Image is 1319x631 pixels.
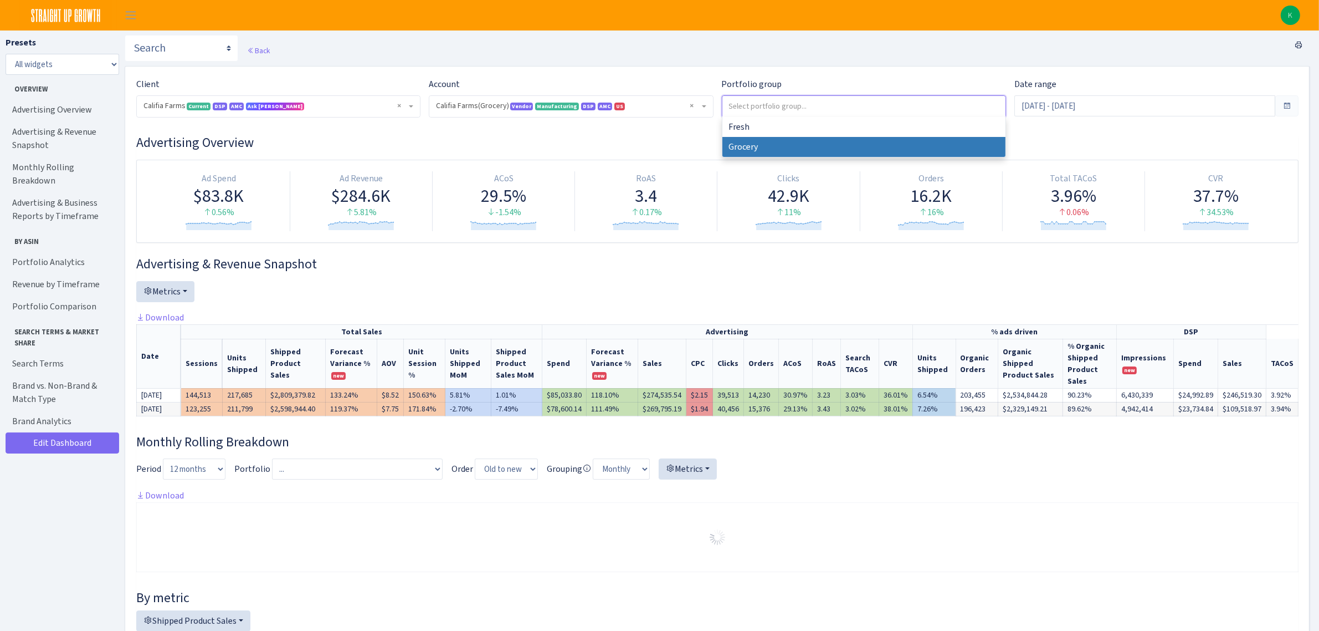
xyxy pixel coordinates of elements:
[686,388,713,402] td: $2.15
[865,172,998,185] div: Orders
[136,590,1299,606] h4: By metric
[638,388,686,402] td: $274,535.54
[998,402,1063,416] td: $2,329,149.21
[879,402,912,416] td: 38.01%
[143,100,407,111] span: Califia Farms <span class="badge badge-success">Current</span><span class="badge badge-primary">D...
[1281,6,1300,25] a: K
[136,312,184,323] a: Download
[722,206,855,219] div: 11%
[377,388,404,402] td: $8.52
[722,172,855,185] div: Clicks
[1281,6,1300,25] img: Kevin Mitchell
[709,528,726,546] img: Preloader
[152,172,285,185] div: Ad Spend
[614,103,625,110] span: US
[223,388,266,402] td: 217,685
[998,339,1063,388] th: Organic Shipped Product Sales
[841,339,879,388] th: Search TACoS
[331,372,346,380] span: new
[713,388,744,402] td: 39,513
[326,388,377,402] td: 133.24%
[295,172,428,185] div: Ad Revenue
[998,388,1063,402] td: $2,534,844.28
[6,251,116,273] a: Portfolio Analytics
[429,78,460,91] label: Account
[152,185,285,206] div: $83.8K
[713,402,744,416] td: 40,456
[6,410,116,432] a: Brand Analytics
[1122,367,1137,374] span: new
[248,103,302,110] span: Ask [PERSON_NAME]
[246,103,304,110] span: Ask [PERSON_NAME]
[326,402,377,416] td: 119.37%
[1117,402,1174,416] td: 4,942,414
[223,402,266,416] td: 211,799
[713,339,744,388] th: Clicks
[686,339,713,388] th: CPC
[1173,402,1218,416] td: $23,734.84
[136,281,194,302] button: Metrics
[1117,339,1174,388] th: Impressions
[136,256,1299,272] h3: Widget #2
[587,402,638,416] td: 111.49%
[326,339,377,388] th: Shipped Product Sales Forecast Variance %
[437,172,570,185] div: ACoS
[6,322,116,348] span: Search Terms & Market Share
[542,402,587,416] td: $78,600.14
[722,185,855,206] div: 42.9K
[265,402,326,416] td: $2,598,944.40
[587,388,638,402] td: 118.10%
[879,388,912,402] td: 36.01%
[912,339,956,388] th: Units Shipped
[956,339,998,388] th: Organic Orders
[1149,206,1282,219] div: 34.53%
[638,402,686,416] td: $269,795.19
[813,388,841,402] td: 3.23
[1007,172,1140,185] div: Total TACoS
[587,339,638,388] th: Spend Forecast Variance %
[213,103,227,110] span: DSP
[437,206,570,219] div: -1.54%
[879,339,912,388] th: CVR
[6,273,116,296] a: Revenue by Timeframe
[6,232,116,247] span: By ASIN
[437,185,570,206] div: 29.5%
[579,206,712,219] div: 0.17%
[1149,185,1282,206] div: 37.7%
[6,375,116,410] a: Brand vs. Non-Brand & Match Type
[6,121,116,156] a: Advertising & Revenue Snapshot
[6,192,116,227] a: Advertising & Business Reports by Timeframe
[117,6,145,24] button: Toggle navigation
[181,402,223,416] td: 123,255
[247,45,270,55] a: Back
[377,402,404,416] td: $7.75
[445,388,491,402] td: 5.81%
[956,388,998,402] td: 203,455
[6,353,116,375] a: Search Terms
[865,206,998,219] div: 16%
[1173,339,1218,388] th: Spend
[744,388,779,402] td: 14,230
[181,388,223,402] td: 144,513
[535,103,579,110] span: Manufacturing
[1173,388,1218,402] td: $24,992.89
[841,402,879,416] td: 3.02%
[1063,402,1117,416] td: 89.62%
[451,462,473,476] label: Order
[1117,388,1174,402] td: 6,430,339
[445,339,491,388] th: Units Shipped MoM
[137,324,181,388] th: Date
[542,388,587,402] td: $85,033.80
[510,103,533,110] span: Vendor
[813,402,841,416] td: 3.43
[722,137,1005,157] li: Grocery
[1218,339,1266,388] th: Sales
[6,36,36,49] label: Presets
[722,96,1005,116] input: Select portfolio group...
[686,402,713,416] td: $1.94
[429,96,712,117] span: Califia Farms(Grocery) <span class="badge badge-primary">Vendor</span><span class="badge badge-su...
[912,402,956,416] td: 7.26%
[779,388,813,402] td: 30.97%
[265,339,326,388] th: Shipped Product Sales
[690,100,694,111] span: Remove all items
